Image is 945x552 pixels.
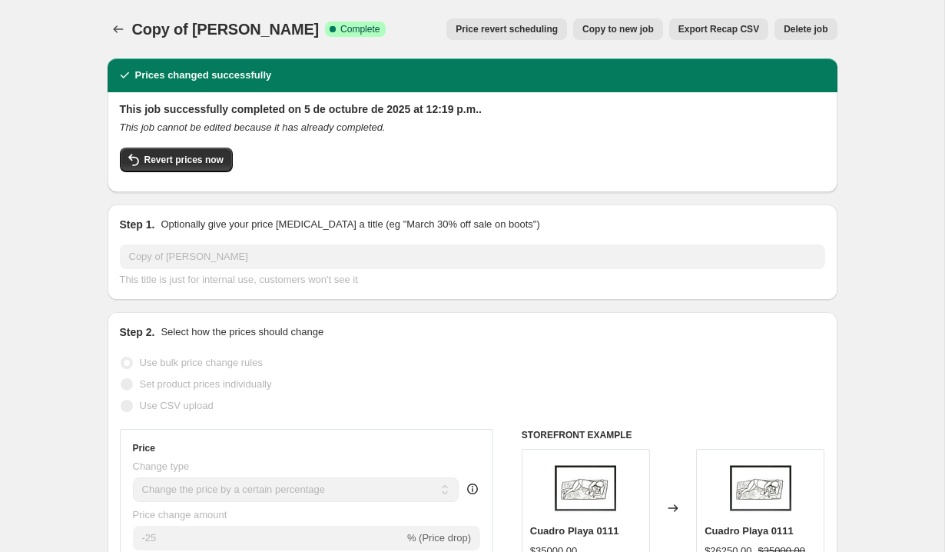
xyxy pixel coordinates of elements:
[120,217,155,232] h2: Step 1.
[120,101,825,117] h2: This job successfully completed on 5 de octubre de 2025 at 12:19 p.m..
[120,244,825,269] input: 30% off holiday sale
[135,68,272,83] h2: Prices changed successfully
[456,23,558,35] span: Price revert scheduling
[161,217,539,232] p: Optionally give your price [MEDICAL_DATA] a title (eg "March 30% off sale on boots")
[530,525,619,537] span: Cuadro Playa 0111
[144,154,224,166] span: Revert prices now
[132,21,320,38] span: Copy of [PERSON_NAME]
[133,509,227,520] span: Price change amount
[774,18,837,40] button: Delete job
[161,324,323,340] p: Select how the prices should change
[446,18,567,40] button: Price revert scheduling
[120,148,233,172] button: Revert prices now
[340,23,380,35] span: Complete
[120,274,358,285] span: This title is just for internal use, customers won't see it
[465,481,480,497] div: help
[555,457,616,519] img: playa_80x.jpg
[573,18,663,40] button: Copy to new job
[120,121,386,133] i: This job cannot be edited because it has already completed.
[730,457,791,519] img: playa_80x.jpg
[108,18,129,40] button: Price change jobs
[140,400,214,411] span: Use CSV upload
[678,23,759,35] span: Export Recap CSV
[133,461,190,472] span: Change type
[705,525,794,537] span: Cuadro Playa 0111
[133,442,155,454] h3: Price
[784,23,827,35] span: Delete job
[407,532,471,544] span: % (Price drop)
[120,324,155,340] h2: Step 2.
[140,357,263,368] span: Use bulk price change rules
[582,23,654,35] span: Copy to new job
[133,526,404,550] input: -15
[669,18,768,40] button: Export Recap CSV
[522,429,825,441] h6: STOREFRONT EXAMPLE
[140,378,272,390] span: Set product prices individually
